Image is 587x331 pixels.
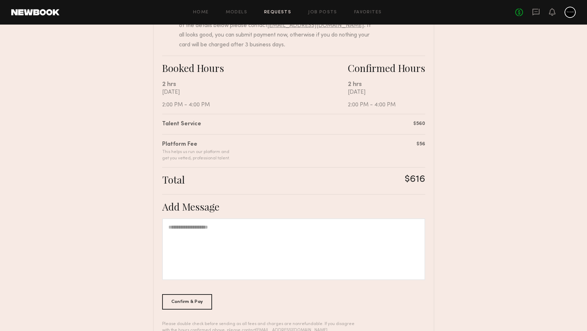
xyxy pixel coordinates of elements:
div: [DATE] 2:00 PM - 4:00 PM [348,89,425,108]
div: Confirmed Hours [348,62,425,74]
div: [PERSON_NAME] has submitted the following invoice. If you disagree with any of the details below ... [179,12,376,50]
div: Booked Hours [162,62,348,74]
div: Talent Service [162,120,201,128]
a: [EMAIL_ADDRESS][DOMAIN_NAME] [267,23,364,28]
a: Models [226,10,247,15]
div: [DATE] 2:00 PM - 4:00 PM [162,89,348,108]
div: $616 [405,173,425,186]
a: Home [193,10,209,15]
div: $560 [413,120,425,127]
div: Platform Fee [162,140,230,149]
div: Total [162,173,185,186]
div: Add Message [162,200,425,213]
a: Requests [264,10,291,15]
div: 2 hrs [348,80,425,89]
div: $56 [416,140,425,148]
a: Favorites [354,10,382,15]
a: Job Posts [308,10,337,15]
div: 2 hrs [162,80,348,89]
div: Confirm & Pay [162,294,212,310]
div: This helps us run our platform and get you vetted, professional talent. [162,149,230,161]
